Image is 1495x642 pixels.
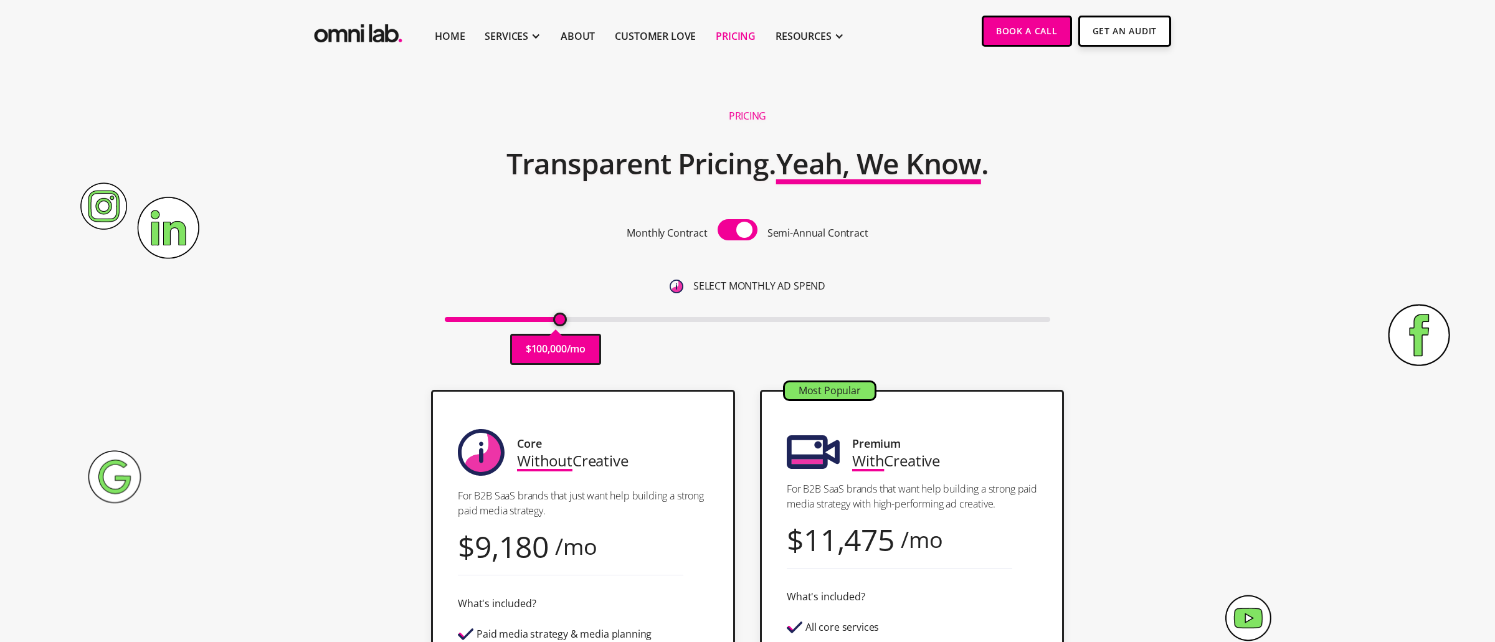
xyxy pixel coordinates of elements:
img: 6410812402e99d19b372aa32_omni-nav-info.svg [670,280,683,293]
div: 9,180 [475,538,549,555]
a: Get An Audit [1078,16,1171,47]
span: Yeah, We Know [776,144,981,182]
div: RESOURCES [776,29,832,44]
a: Customer Love [615,29,696,44]
div: 11,475 [804,531,895,548]
div: $ [787,531,804,548]
div: Core [517,435,541,452]
h1: Pricing [729,110,766,123]
img: Omni Lab: B2B SaaS Demand Generation Agency [311,16,405,46]
p: For B2B SaaS brands that just want help building a strong paid media strategy. [458,488,708,518]
a: Pricing [716,29,756,44]
p: /mo [567,341,586,357]
p: 100,000 [531,341,567,357]
p: Monthly Contract [627,225,707,242]
div: Creative [517,452,629,469]
a: home [311,16,405,46]
a: Book a Call [982,16,1072,47]
div: What's included? [787,588,865,605]
iframe: Chat Widget [1272,499,1495,642]
p: Semi-Annual Contract [767,225,868,242]
a: Home [435,29,465,44]
div: $ [458,538,475,555]
div: /mo [555,538,597,555]
span: Without [517,450,572,471]
div: Paid media strategy & media planning [477,629,652,640]
div: What's included? [458,595,536,612]
p: SELECT MONTHLY AD SPEND [693,278,825,295]
p: $ [526,341,531,357]
div: SERVICES [485,29,528,44]
span: With [852,450,884,471]
a: About [561,29,595,44]
p: For B2B SaaS brands that want help building a strong paid media strategy with high-performing ad ... [787,481,1037,511]
div: All core services [805,622,879,633]
h2: Transparent Pricing. . [506,139,989,189]
div: Premium [852,435,901,452]
div: /mo [901,531,943,548]
div: Creative [852,452,940,469]
div: Most Popular [785,382,875,399]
